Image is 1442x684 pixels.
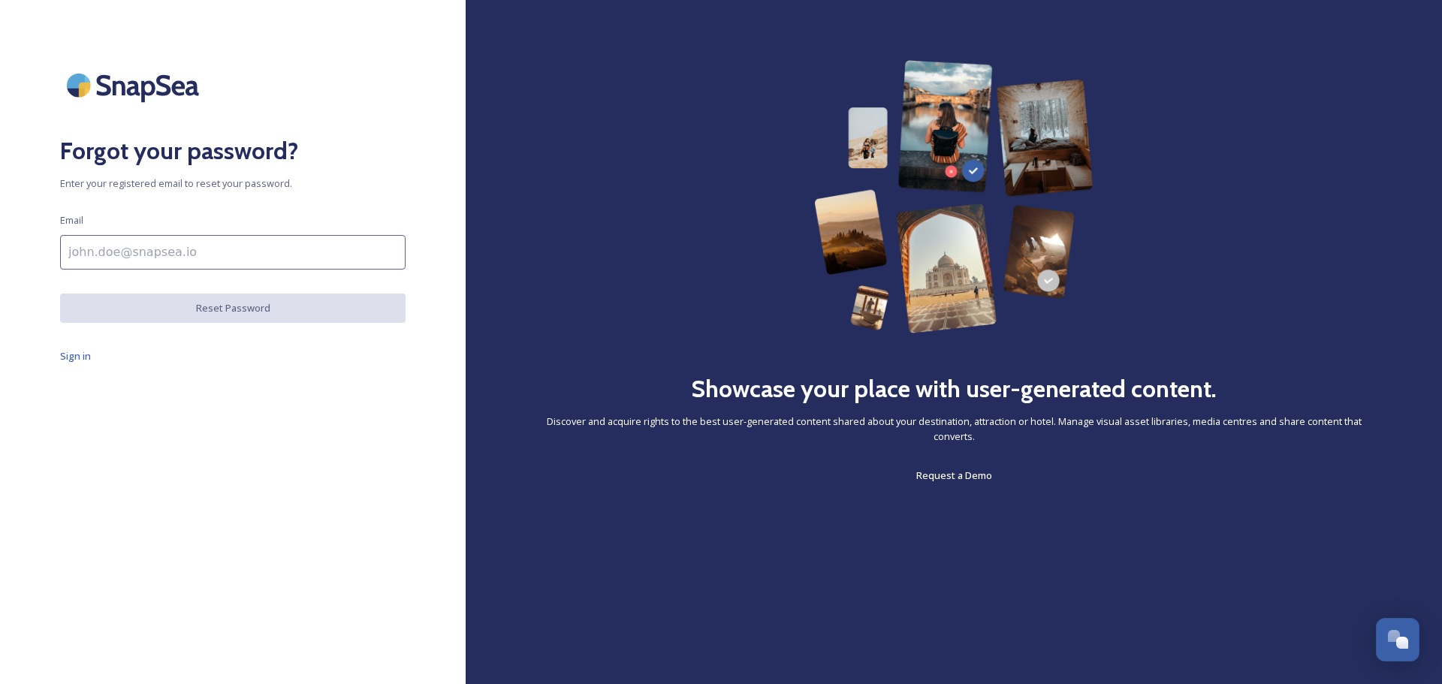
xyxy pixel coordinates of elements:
span: Discover and acquire rights to the best user-generated content shared about your destination, att... [526,414,1382,443]
span: Enter your registered email to reset your password. [60,176,406,191]
a: Sign in [60,347,406,365]
span: Request a Demo [916,469,992,482]
button: Open Chat [1376,618,1419,661]
input: john.doe@snapsea.io [60,235,406,270]
button: Reset Password [60,294,406,323]
a: Request a Demo [916,466,992,484]
h2: Forgot your password? [60,133,406,169]
span: Email [60,213,83,227]
h2: Showcase your place with user-generated content. [691,371,1217,407]
span: Sign in [60,349,91,363]
img: 63b42ca75bacad526042e722_Group%20154-p-800.png [814,60,1094,333]
img: SnapSea Logo [60,60,210,110]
